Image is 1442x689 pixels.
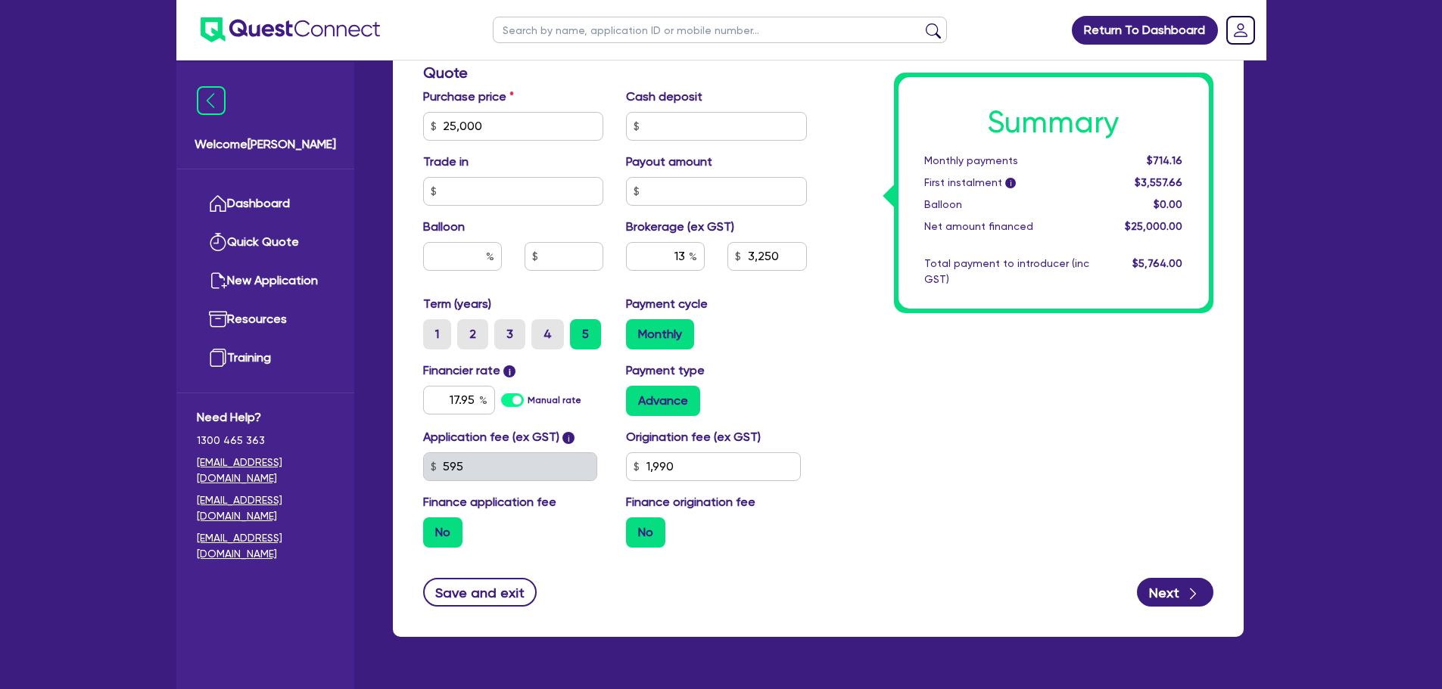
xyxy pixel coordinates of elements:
label: Term (years) [423,295,491,313]
img: training [209,349,227,367]
label: Monthly [626,319,694,349]
span: i [503,365,515,377]
img: icon-menu-close [197,86,226,115]
label: Brokerage (ex GST) [626,218,734,236]
label: Finance application fee [423,493,556,511]
label: Advance [626,386,700,416]
a: Resources [197,300,334,339]
label: 5 [570,319,601,349]
img: quest-connect-logo-blue [201,17,380,42]
button: Next [1137,578,1213,607]
h1: Summary [924,104,1183,141]
div: First instalment [913,175,1101,191]
a: Return To Dashboard [1072,16,1218,45]
label: No [626,517,665,548]
span: i [1005,178,1016,189]
label: Payment type [626,362,705,380]
span: $5,764.00 [1132,257,1182,269]
img: new-application [209,272,227,290]
a: New Application [197,262,334,300]
span: Welcome [PERSON_NAME] [195,135,336,154]
a: [EMAIL_ADDRESS][DOMAIN_NAME] [197,492,334,524]
label: Payment cycle [626,295,708,313]
a: Dashboard [197,185,334,223]
label: 2 [457,319,488,349]
label: 3 [494,319,525,349]
img: quick-quote [209,233,227,251]
a: [EMAIL_ADDRESS][DOMAIN_NAME] [197,455,334,486]
span: Need Help? [197,408,334,427]
label: Purchase price [423,88,514,106]
label: Origination fee (ex GST) [626,428,761,446]
div: Balloon [913,197,1101,213]
a: Quick Quote [197,223,334,262]
span: $714.16 [1147,154,1182,166]
label: Trade in [423,153,469,171]
span: $0.00 [1154,198,1182,210]
label: Finance origination fee [626,493,755,511]
span: 1300 465 363 [197,433,334,448]
label: Balloon [423,218,465,236]
label: Financier rate [423,362,516,380]
label: Payout amount [626,153,712,171]
label: 1 [423,319,451,349]
label: Application fee (ex GST) [423,428,559,446]
div: Total payment to introducer (inc GST) [913,256,1101,287]
h3: Quote [423,64,807,82]
input: Search by name, application ID or mobile number... [493,17,947,43]
span: i [562,432,575,444]
div: Net amount financed [913,219,1101,234]
img: resources [209,310,227,328]
span: $25,000.00 [1125,220,1182,232]
label: Cash deposit [626,88,702,106]
label: Manual rate [528,393,581,407]
a: Training [197,339,334,377]
label: 4 [531,319,564,349]
a: [EMAIL_ADDRESS][DOMAIN_NAME] [197,530,334,562]
div: Monthly payments [913,153,1101,169]
button: Save and exit [423,578,537,607]
span: $3,557.66 [1135,176,1182,188]
label: No [423,517,462,548]
a: Dropdown toggle [1221,11,1260,50]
